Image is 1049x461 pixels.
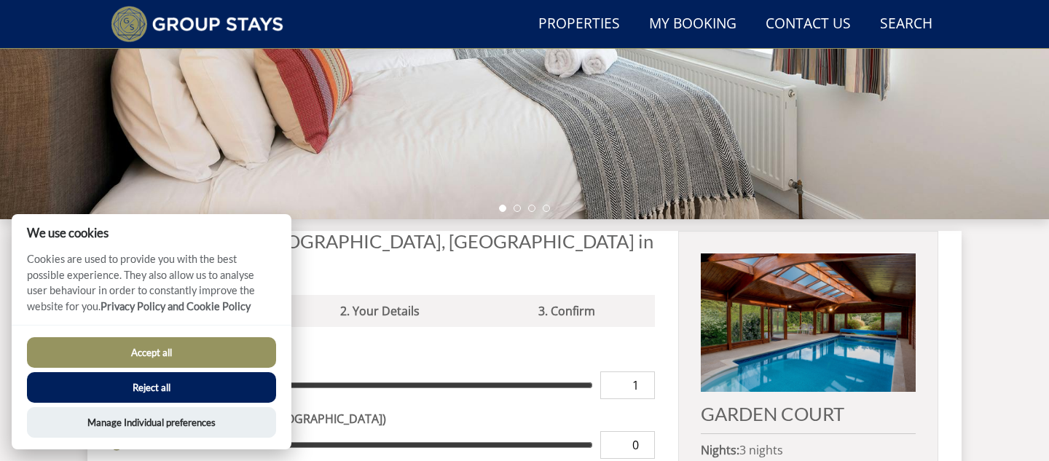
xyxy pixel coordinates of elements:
a: 2. Your Details [280,295,479,327]
a: Properties [533,8,626,41]
img: An image of 'GARDEN COURT' [701,253,916,392]
button: Accept all [27,337,276,368]
strong: Nights: [701,442,739,458]
h2: Book your stay at [GEOGRAPHIC_DATA], [GEOGRAPHIC_DATA] in October [111,231,655,272]
h2: We use cookies [12,226,291,240]
p: Cookies are used to provide you with the best possible experience. They also allow us to analyse ... [12,251,291,325]
img: Group Stays [111,6,283,42]
button: Manage Individual preferences [27,407,276,438]
a: My Booking [643,8,742,41]
h2: GARDEN COURT [701,403,916,424]
a: Search [874,8,938,41]
label: Number of Children (aged [DEMOGRAPHIC_DATA]) [111,410,655,427]
a: Contact Us [760,8,857,41]
label: Number of Adults [111,350,655,368]
p: 3 nights [701,441,916,459]
a: 3. Confirm [479,295,654,327]
button: Reject all [27,372,276,403]
a: Privacy Policy and Cookie Policy [101,300,251,312]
